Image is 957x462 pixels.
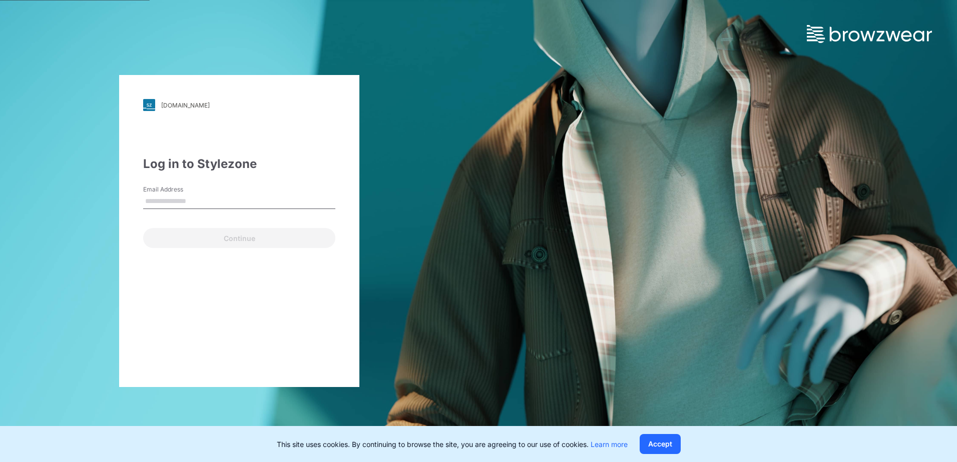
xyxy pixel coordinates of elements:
[143,185,213,194] label: Email Address
[277,439,628,449] p: This site uses cookies. By continuing to browse the site, you are agreeing to our use of cookies.
[640,434,681,454] button: Accept
[807,25,932,43] img: browzwear-logo.73288ffb.svg
[591,440,628,448] a: Learn more
[143,155,335,173] div: Log in to Stylezone
[143,99,335,111] a: [DOMAIN_NAME]
[161,101,210,109] div: [DOMAIN_NAME]
[143,99,155,111] img: svg+xml;base64,PHN2ZyB3aWR0aD0iMjgiIGhlaWdodD0iMjgiIHZpZXdCb3g9IjAgMCAyOCAyOCIgZmlsbD0ibm9uZSIgeG...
